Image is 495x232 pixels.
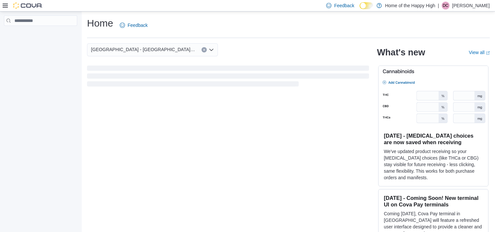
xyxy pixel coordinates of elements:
[128,22,148,29] span: Feedback
[4,27,77,43] nav: Complex example
[91,46,195,53] span: [GEOGRAPHIC_DATA] - [GEOGRAPHIC_DATA] - Pop's Cannabis
[452,2,490,10] p: [PERSON_NAME]
[443,2,448,10] span: DC
[202,47,207,52] button: Clear input
[486,51,490,55] svg: External link
[87,17,113,30] h1: Home
[117,19,150,32] a: Feedback
[13,2,43,9] img: Cova
[469,50,490,55] a: View allExternal link
[438,2,439,10] p: |
[384,195,483,208] h3: [DATE] - Coming Soon! New terminal UI on Cova Pay terminals
[384,132,483,145] h3: [DATE] - [MEDICAL_DATA] choices are now saved when receiving
[384,148,483,181] p: We've updated product receiving so your [MEDICAL_DATA] choices (like THCa or CBG) stay visible fo...
[442,2,450,10] div: Donavin Cooper
[209,47,214,52] button: Open list of options
[87,67,369,88] span: Loading
[385,2,435,10] p: Home of the Happy High
[360,2,373,9] input: Dark Mode
[377,47,425,58] h2: What's new
[334,2,354,9] span: Feedback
